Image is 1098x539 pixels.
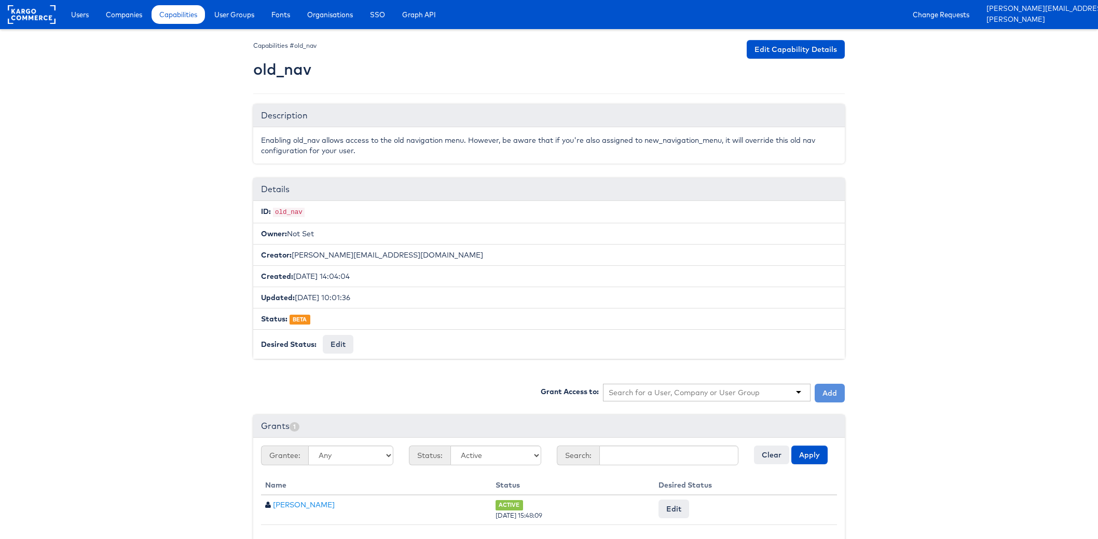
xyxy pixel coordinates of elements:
[152,5,205,24] a: Capabilities
[609,387,760,398] input: Search for a User, Company or User Group
[754,446,789,464] button: Clear
[307,9,353,20] span: Organisations
[261,476,491,495] th: Name
[290,422,299,432] span: 1
[264,5,298,24] a: Fonts
[71,9,89,20] span: Users
[658,500,689,518] button: Edit
[253,42,317,49] small: Capabilities #old_nav
[159,9,197,20] span: Capabilities
[253,265,845,287] li: [DATE] 14:04:04
[261,207,271,216] b: ID:
[290,315,310,325] span: BETA
[253,223,845,245] li: Not Set
[791,446,828,464] button: Apply
[106,9,142,20] span: Companies
[265,501,271,508] span: User
[253,244,845,266] li: [PERSON_NAME][EMAIL_ADDRESS][DOMAIN_NAME]
[261,272,293,281] b: Created:
[394,5,444,24] a: Graph API
[370,9,385,20] span: SSO
[214,9,254,20] span: User Groups
[98,5,150,24] a: Companies
[496,500,523,510] span: ACTIVE
[253,415,845,438] div: Grants
[491,476,654,495] th: Status
[654,476,837,495] th: Desired Status
[271,9,290,20] span: Fonts
[409,446,450,465] span: Status:
[402,9,436,20] span: Graph API
[253,178,845,201] div: Details
[261,293,295,302] b: Updated:
[496,511,542,519] span: [DATE] 15:48:09
[299,5,361,24] a: Organisations
[261,229,287,238] b: Owner:
[323,335,353,354] button: Edit
[905,5,977,24] a: Change Requests
[253,287,845,308] li: [DATE] 10:01:36
[253,127,845,164] div: Enabling old_nav allows access to the old navigation menu. However, be aware that if you're also ...
[207,5,262,24] a: User Groups
[261,446,308,465] span: Grantee:
[273,500,335,509] a: [PERSON_NAME]
[253,61,317,78] h2: old_nav
[253,104,845,127] div: Description
[557,446,599,465] span: Search:
[747,40,845,59] a: Edit Capability Details
[273,208,305,217] code: old_nav
[986,15,1090,25] a: [PERSON_NAME]
[986,4,1090,15] a: [PERSON_NAME][EMAIL_ADDRESS][DOMAIN_NAME]
[362,5,393,24] a: SSO
[63,5,97,24] a: Users
[261,340,317,349] b: Desired Status:
[261,314,287,324] b: Status:
[261,250,292,260] b: Creator:
[815,384,845,402] button: Add
[541,386,599,397] label: Grant Access to:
